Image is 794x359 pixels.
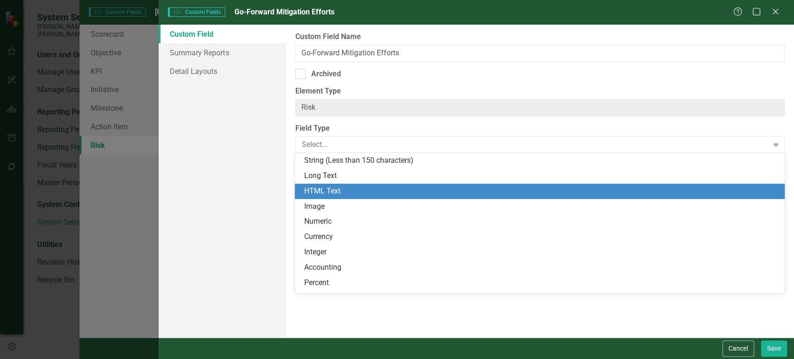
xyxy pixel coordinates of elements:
[304,201,779,212] div: Image
[234,7,334,16] span: Go-Forward Mitigation Efforts
[168,7,225,17] span: Custom Fields
[304,247,779,258] div: Integer
[304,155,779,166] div: String (Less than 150 characters)
[295,32,785,42] label: Custom Field Name
[295,86,785,97] label: Element Type
[159,62,286,80] a: Detail Layouts
[295,123,785,134] label: Field Type
[159,25,286,43] a: Custom Field
[159,43,286,62] a: Summary Reports
[304,232,779,242] div: Currency
[761,340,787,357] button: Save
[311,69,341,80] div: Archived
[304,186,779,197] div: HTML Text
[304,262,779,273] div: Accounting
[722,340,754,357] button: Cancel
[304,216,779,227] div: Numeric
[295,45,785,62] input: Custom Field Name
[304,171,779,181] div: Long Text
[304,278,779,288] div: Percent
